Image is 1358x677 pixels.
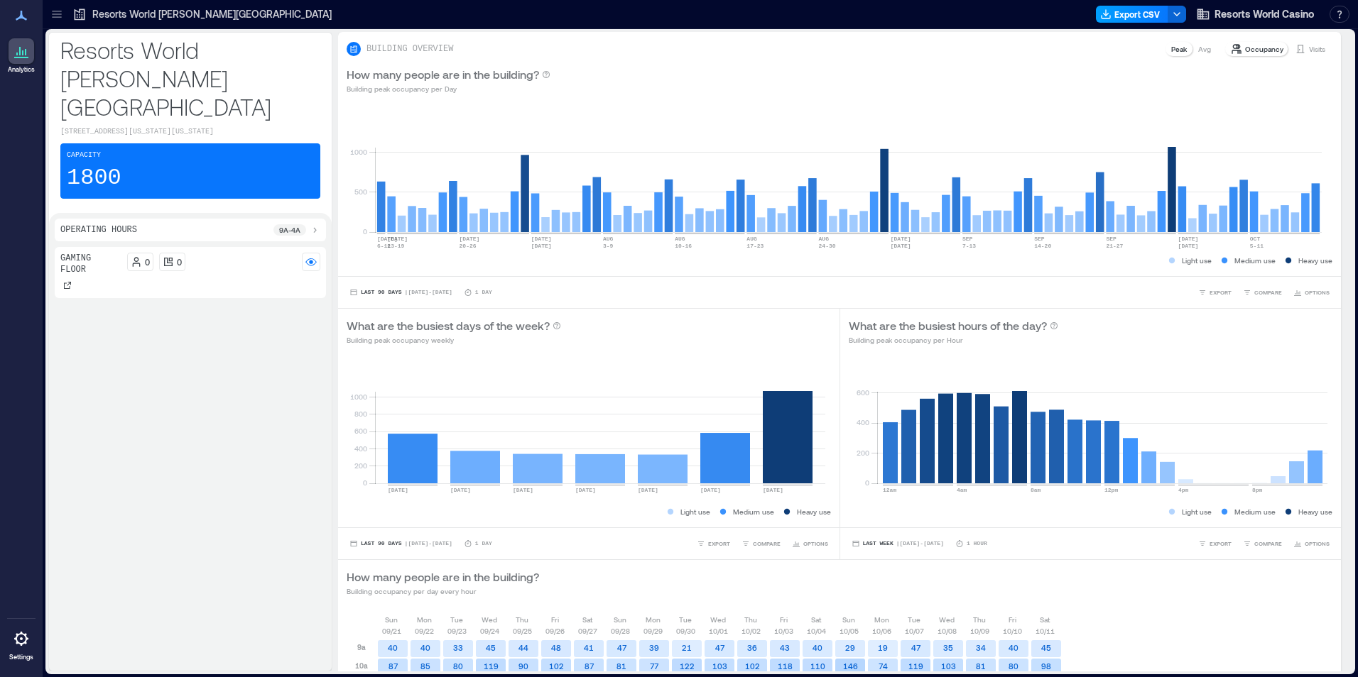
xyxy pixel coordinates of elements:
[354,409,367,418] tspan: 800
[614,614,626,625] p: Sun
[638,487,658,493] text: [DATE]
[545,625,565,637] p: 09/26
[803,539,828,548] span: OPTIONS
[60,253,121,275] p: Gaming Floor
[357,642,366,653] p: 9a
[354,461,367,470] tspan: 200
[864,478,869,487] tspan: 0
[1252,487,1263,493] text: 8pm
[366,43,453,55] p: BUILDING OVERVIEW
[377,236,398,242] text: [DATE]
[967,539,987,548] p: 1 Hour
[363,227,367,236] tspan: 0
[1250,236,1261,242] text: OCT
[1182,506,1212,517] p: Light use
[778,661,793,671] text: 118
[708,539,730,548] span: EXPORT
[1195,536,1234,551] button: EXPORT
[575,487,596,493] text: [DATE]
[943,643,953,652] text: 35
[843,661,858,671] text: 146
[389,661,398,671] text: 87
[447,625,467,637] p: 09/23
[347,83,550,94] p: Building peak occupancy per Day
[603,236,614,242] text: AUG
[1003,625,1022,637] p: 10/10
[420,661,430,671] text: 85
[551,643,561,652] text: 48
[1240,285,1285,299] button: COMPARE
[840,625,859,637] p: 10/05
[484,661,499,671] text: 119
[453,661,463,671] text: 80
[584,643,594,652] text: 41
[780,643,790,652] text: 43
[279,224,300,236] p: 9a - 4a
[347,285,455,299] button: Last 90 Days |[DATE]-[DATE]
[780,614,788,625] p: Fri
[1182,255,1212,266] p: Light use
[1104,487,1118,493] text: 12pm
[347,536,455,551] button: Last 90 Days |[DATE]-[DATE]
[849,317,1047,334] p: What are the busiest hours of the day?
[789,536,831,551] button: OPTIONS
[420,643,430,652] text: 40
[675,236,685,242] text: AUG
[177,256,182,268] p: 0
[382,625,401,637] p: 09/21
[1009,643,1018,652] text: 40
[450,487,471,493] text: [DATE]
[739,536,783,551] button: COMPARE
[475,288,492,297] p: 1 Day
[67,150,101,161] p: Capacity
[350,148,367,156] tspan: 1000
[460,243,477,249] text: 20-26
[807,625,826,637] p: 10/04
[347,334,561,346] p: Building peak occupancy weekly
[585,661,594,671] text: 87
[962,243,976,249] text: 7-13
[710,614,726,625] p: Wed
[1171,43,1187,55] p: Peak
[4,34,39,78] a: Analytics
[962,236,973,242] text: SEP
[1254,288,1282,297] span: COMPARE
[675,243,692,249] text: 10-16
[1298,255,1332,266] p: Heavy use
[746,236,757,242] text: AUG
[354,187,367,196] tspan: 500
[415,625,434,637] p: 09/22
[354,426,367,435] tspan: 600
[4,622,38,666] a: Settings
[643,625,663,637] p: 09/29
[347,66,539,83] p: How many people are in the building?
[1210,539,1232,548] span: EXPORT
[460,236,480,242] text: [DATE]
[60,126,320,138] p: [STREET_ADDRESS][US_STATE][US_STATE]
[453,643,463,652] text: 33
[905,625,924,637] p: 10/07
[1106,243,1123,249] text: 21-27
[908,661,923,671] text: 119
[1240,536,1285,551] button: COMPARE
[531,236,552,242] text: [DATE]
[813,643,822,652] text: 40
[1192,3,1318,26] button: Resorts World Casino
[733,506,774,517] p: Medium use
[709,625,728,637] p: 10/01
[513,487,533,493] text: [DATE]
[388,487,408,493] text: [DATE]
[1305,288,1330,297] span: OPTIONS
[1245,43,1283,55] p: Occupancy
[849,334,1058,346] p: Building peak occupancy per Hour
[856,388,869,397] tspan: 600
[603,243,614,249] text: 3-9
[797,506,831,517] p: Heavy use
[676,625,695,637] p: 09/30
[745,661,760,671] text: 102
[518,661,528,671] text: 90
[747,643,757,652] text: 36
[60,224,137,236] p: Operating Hours
[819,236,830,242] text: AUG
[1040,614,1050,625] p: Sat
